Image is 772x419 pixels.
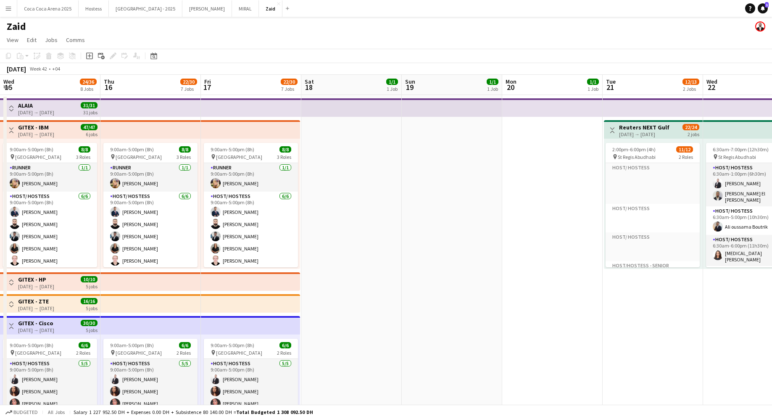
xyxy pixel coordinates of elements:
[606,163,700,204] app-card-role-placeholder: Host/ Hostess
[181,86,197,92] div: 7 Jobs
[74,409,313,415] div: Salary 1 227 952.50 DH + Expenses 0.00 DH + Subsistence 80 140.00 DH =
[18,124,54,131] h3: GITEX - IBM
[606,232,700,261] app-card-role-placeholder: Host/ Hostess
[277,154,291,160] span: 3 Roles
[86,326,97,333] div: 5 jobs
[10,342,53,348] span: 9:00am-5:00pm (8h)
[81,102,97,108] span: 31/31
[110,342,154,348] span: 9:00am-5:00pm (8h)
[86,304,97,311] div: 5 jobs
[7,36,18,44] span: View
[232,0,259,17] button: MIRAL
[588,86,598,92] div: 1 Job
[18,131,54,137] div: [DATE] → [DATE]
[81,320,97,326] span: 30/30
[619,124,669,131] h3: Reuters NEXT Gulf
[676,146,693,153] span: 11/12
[81,276,97,282] span: 10/10
[204,143,298,267] app-job-card: 9:00am-5:00pm (8h)8/8 [GEOGRAPHIC_DATA]3 RolesRunner1/19:00am-5:00pm (8h)[PERSON_NAME]Host/ Hoste...
[3,143,97,267] app-job-card: 9:00am-5:00pm (8h)8/8 [GEOGRAPHIC_DATA]3 RolesRunner1/19:00am-5:00pm (8h)[PERSON_NAME]Host/ Hoste...
[46,409,66,415] span: All jobs
[236,409,313,415] span: Total Budgeted 1 308 092.50 DH
[386,79,398,85] span: 1/1
[103,143,198,267] app-job-card: 9:00am-5:00pm (8h)8/8 [GEOGRAPHIC_DATA]3 RolesRunner1/19:00am-5:00pm (8h)[PERSON_NAME]Host/ Hoste...
[80,79,97,85] span: 24/36
[755,21,765,32] app-user-avatar: Zaid Rahmoun
[7,20,26,33] h1: Zaid
[81,298,97,304] span: 16/16
[277,350,291,356] span: 2 Roles
[758,3,768,13] a: 1
[86,282,97,290] div: 5 jobs
[259,0,282,17] button: Zaid
[506,78,516,85] span: Mon
[3,192,97,281] app-card-role: Host/ Hostess6/69:00am-5:00pm (8h)[PERSON_NAME][PERSON_NAME][PERSON_NAME][PERSON_NAME][PERSON_NAME]
[116,350,162,356] span: [GEOGRAPHIC_DATA]
[18,102,54,109] h3: ALAIA
[103,82,114,92] span: 16
[204,78,211,85] span: Fri
[211,146,254,153] span: 9:00am-5:00pm (8h)
[83,108,97,116] div: 31 jobs
[79,146,90,153] span: 8/8
[279,342,291,348] span: 6/6
[63,34,88,45] a: Comms
[612,146,656,153] span: 2:00pm-6:00pm (4h)
[18,319,54,327] h3: GITEX - Cisco
[587,79,599,85] span: 1/1
[15,154,61,160] span: [GEOGRAPHIC_DATA]
[404,82,415,92] span: 19
[216,350,262,356] span: [GEOGRAPHIC_DATA]
[606,261,700,302] app-card-role-placeholder: Host/Hostess - Senior
[718,154,756,160] span: St Regis Abudhabi
[18,276,54,283] h3: GITEX - HP
[179,342,191,348] span: 6/6
[303,82,314,92] span: 18
[204,163,298,192] app-card-role: Runner1/19:00am-5:00pm (8h)[PERSON_NAME]
[279,146,291,153] span: 8/8
[116,154,162,160] span: [GEOGRAPHIC_DATA]
[606,143,700,267] app-job-card: 2:00pm-6:00pm (4h)11/12 St Regis Abudhabi2 RolesHost/ HostessHost/ HostessHost/ HostessHost/Hoste...
[713,146,769,153] span: 6:30am-7:00pm (12h30m)
[216,154,262,160] span: [GEOGRAPHIC_DATA]
[18,298,54,305] h3: GITEX - ZTE
[52,66,60,72] div: +04
[10,146,53,153] span: 9:00am-5:00pm (8h)
[177,350,191,356] span: 2 Roles
[104,78,114,85] span: Thu
[103,163,198,192] app-card-role: Runner1/19:00am-5:00pm (8h)[PERSON_NAME]
[179,146,191,153] span: 8/8
[281,79,298,85] span: 22/30
[28,66,49,72] span: Week 42
[405,78,415,85] span: Sun
[3,78,14,85] span: Wed
[606,204,700,232] app-card-role-placeholder: Host/ Hostess
[15,350,61,356] span: [GEOGRAPHIC_DATA]
[182,0,232,17] button: [PERSON_NAME]
[211,342,254,348] span: 9:00am-5:00pm (8h)
[86,130,97,137] div: 6 jobs
[683,86,699,92] div: 2 Jobs
[305,78,314,85] span: Sat
[110,146,154,153] span: 9:00am-5:00pm (8h)
[18,283,54,290] div: [DATE] → [DATE]
[618,154,656,160] span: St Regis Abudhabi
[619,131,669,137] div: [DATE] → [DATE]
[80,86,96,92] div: 8 Jobs
[203,82,211,92] span: 17
[765,2,769,8] span: 1
[7,65,26,73] div: [DATE]
[682,79,699,85] span: 12/13
[706,78,717,85] span: Wed
[18,305,54,311] div: [DATE] → [DATE]
[606,78,616,85] span: Tue
[180,79,197,85] span: 22/30
[24,34,40,45] a: Edit
[177,154,191,160] span: 3 Roles
[42,34,61,45] a: Jobs
[17,0,79,17] button: Coca Coca Arena 2025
